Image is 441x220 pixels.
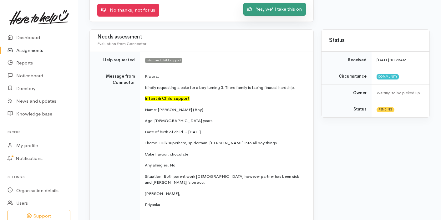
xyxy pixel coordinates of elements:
[329,38,422,43] h3: Status
[145,173,306,186] p: Situation: Both parent work [DEMOGRAPHIC_DATA] however partner has been sick and [PERSON_NAME] is...
[377,90,422,96] div: Waiting to be picked up
[145,58,182,63] span: Infant and child support
[377,74,399,79] span: Community
[145,107,306,113] p: Name: [PERSON_NAME] (Boy)
[322,52,372,68] td: Received
[8,173,70,181] h6: Settings
[322,68,372,85] td: Circumstance
[377,57,407,63] time: [DATE] 10:23AM
[90,68,140,218] td: Message from Connector
[97,41,146,46] span: Evaluation from Connector
[145,162,306,168] p: Any allergies: No
[8,128,70,136] h6: Profile
[145,96,190,101] font: Infant & Child support
[377,107,394,112] span: Pending
[145,202,306,208] p: Priyanka
[322,84,372,101] td: Owner
[145,191,306,197] p: [PERSON_NAME],
[145,140,306,146] p: Theme: Hulk superhero, spiderman, [PERSON_NAME] into all boy things.
[97,4,159,17] a: No thanks, not for us
[145,84,306,91] p: Kindly requesting a cake for a boy turning 5. There family is facing finacial hardship.
[145,151,306,157] p: Cake flavour: chocolate
[322,101,372,117] td: Status
[90,52,140,68] td: Help requested
[145,118,306,124] p: Age: [DEMOGRAPHIC_DATA] years
[97,34,306,40] h3: Needs assessment
[145,73,306,79] p: Kia ora,
[145,129,306,135] p: Date of birth of child: - [DATE]
[243,3,306,16] a: Yes, we'll take this on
